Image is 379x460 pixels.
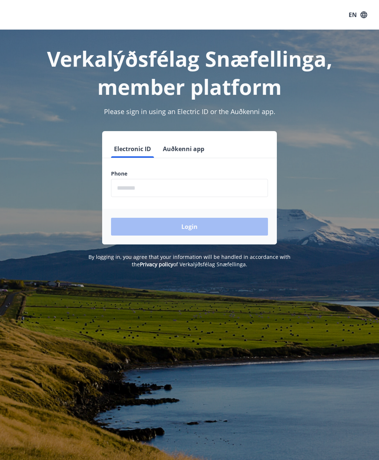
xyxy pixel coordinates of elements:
[111,140,154,158] button: Electronic ID
[104,107,275,116] span: Please sign in using an Electric ID or the Auðkenni app.
[9,44,370,101] h1: Verkalýðsfélag Snæfellinga, member platform
[140,261,173,268] a: Privacy policy
[160,140,207,158] button: Auðkenni app
[88,253,291,268] span: By logging in, you agree that your information will be handled in accordance with the of Verkalýð...
[111,170,268,177] label: Phone
[346,8,370,21] button: EN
